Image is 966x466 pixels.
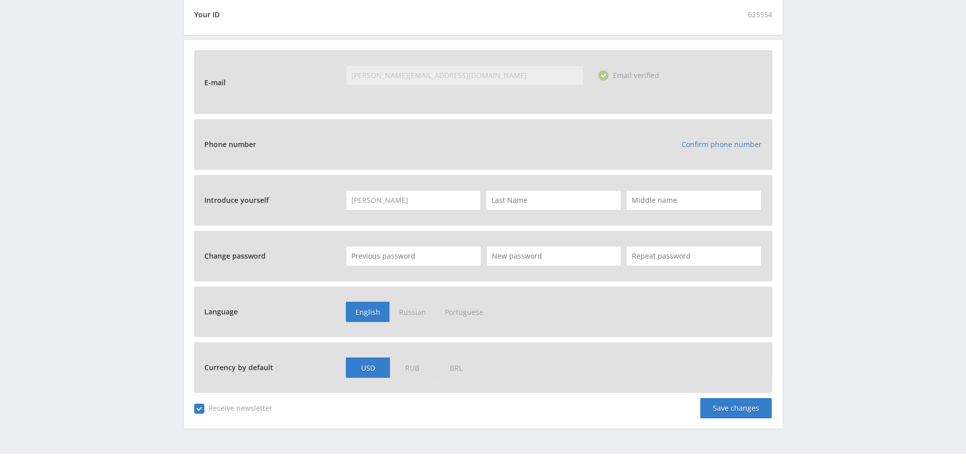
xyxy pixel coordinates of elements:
span: English [346,302,389,322]
span: BRL [434,357,478,378]
span: Language [204,302,243,322]
span: Receive newsletter [194,404,272,414]
span: USD [346,357,390,378]
a: Confirm phone number [682,139,762,149]
input: Middle name [626,190,762,210]
div: Save changes [700,398,772,418]
span: Change password [204,246,271,266]
span: Phone number [204,134,261,155]
input: Previous password [346,246,481,266]
span: Currency by default [204,357,278,378]
input: Repeat password [626,246,762,266]
span: 625554 [748,5,772,25]
span: Portuguese [435,302,493,322]
span: Introduce yourself [204,190,274,210]
span: E-mail [204,73,231,93]
span: RUB [390,357,434,378]
span: Email verified [613,70,659,80]
input: Last Name [486,190,621,210]
div: Your ID [194,11,220,19]
input: New password [486,246,622,266]
span: Russian [389,302,435,322]
input: Name [346,190,481,210]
